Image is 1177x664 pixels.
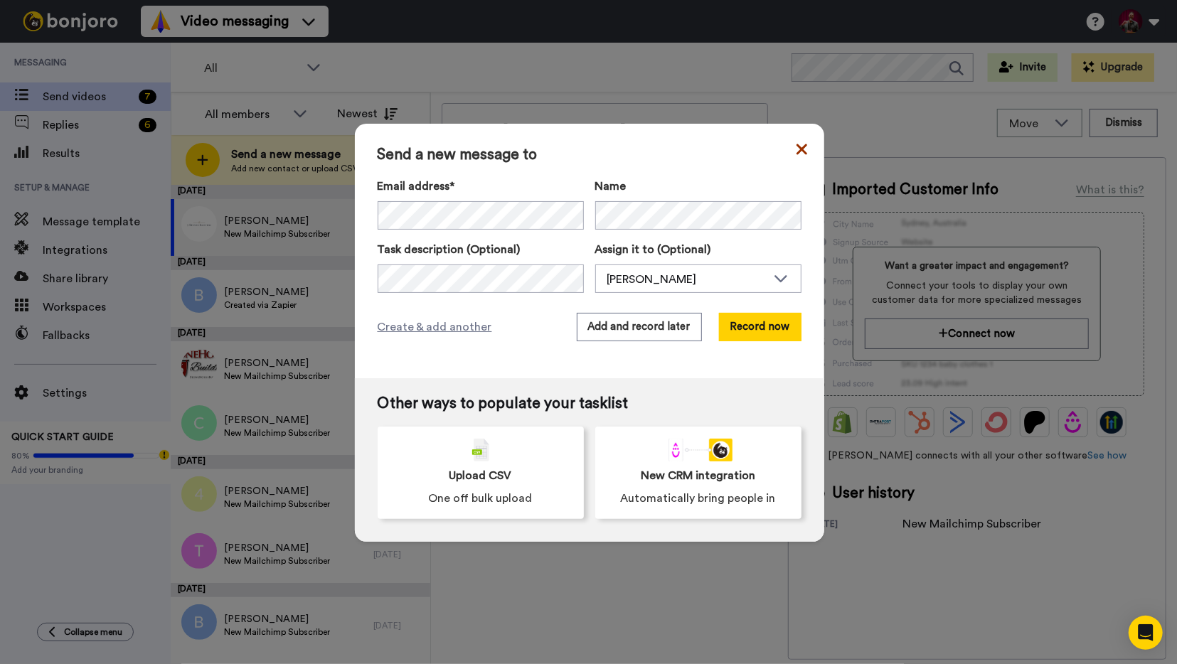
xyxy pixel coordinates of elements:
[1129,616,1163,650] div: Open Intercom Messenger
[378,395,801,412] span: Other ways to populate your tasklist
[664,439,733,461] div: animation
[607,271,767,288] div: [PERSON_NAME]
[378,178,584,195] label: Email address*
[577,313,702,341] button: Add and record later
[378,241,584,258] label: Task description (Optional)
[621,490,776,507] span: Automatically bring people in
[595,178,627,195] span: Name
[719,313,801,341] button: Record now
[595,241,801,258] label: Assign it to (Optional)
[449,467,512,484] span: Upload CSV
[378,318,492,336] span: Create & add another
[429,490,533,507] span: One off bulk upload
[378,146,801,164] span: Send a new message to
[641,467,755,484] span: New CRM integration
[472,439,489,461] img: csv-grey.png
